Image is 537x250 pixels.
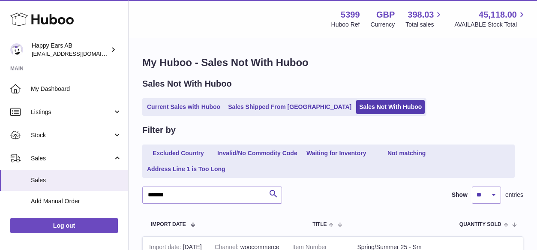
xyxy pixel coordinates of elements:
[144,146,213,160] a: Excluded Country
[142,78,232,90] h2: Sales Not With Huboo
[408,9,434,21] span: 398.03
[31,131,113,139] span: Stock
[376,9,395,21] strong: GBP
[32,42,109,58] div: Happy Ears AB
[10,218,118,233] a: Log out
[371,21,395,29] div: Currency
[225,100,354,114] a: Sales Shipped From [GEOGRAPHIC_DATA]
[405,9,444,29] a: 398.03 Total sales
[405,21,444,29] span: Total sales
[505,191,523,199] span: entries
[214,146,300,160] a: Invalid/No Commodity Code
[454,9,527,29] a: 45,118.00 AVAILABLE Stock Total
[31,197,122,205] span: Add Manual Order
[31,108,113,116] span: Listings
[142,56,523,69] h1: My Huboo - Sales Not With Huboo
[454,21,527,29] span: AVAILABLE Stock Total
[142,124,176,136] h2: Filter by
[144,100,223,114] a: Current Sales with Huboo
[372,146,441,160] a: Not matching
[312,222,327,227] span: Title
[302,146,371,160] a: Waiting for Inventory
[356,100,425,114] a: Sales Not With Huboo
[32,50,126,57] span: [EMAIL_ADDRESS][DOMAIN_NAME]
[10,43,23,56] img: 3pl@happyearsearplugs.com
[151,222,186,227] span: Import date
[459,222,501,227] span: Quantity Sold
[31,154,113,163] span: Sales
[331,21,360,29] div: Huboo Ref
[341,9,360,21] strong: 5399
[31,176,122,184] span: Sales
[452,191,468,199] label: Show
[479,9,517,21] span: 45,118.00
[144,162,228,176] a: Address Line 1 is Too Long
[31,85,122,93] span: My Dashboard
